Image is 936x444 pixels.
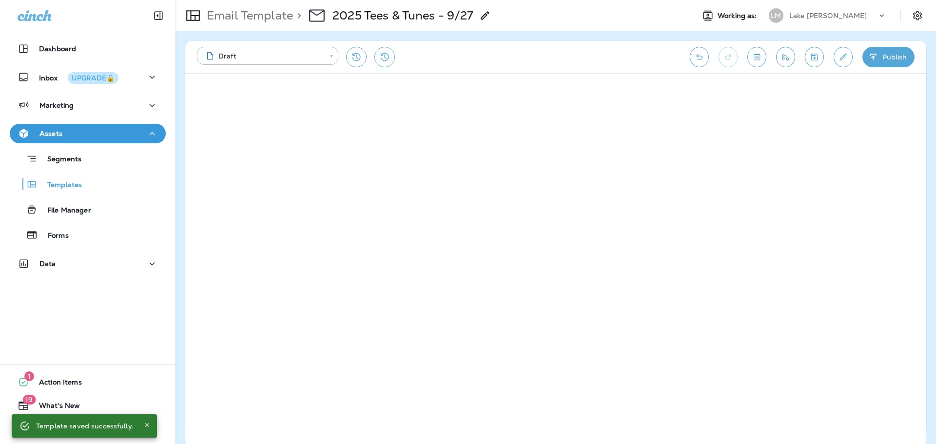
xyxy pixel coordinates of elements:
[374,47,395,67] button: View Changelog
[10,174,166,194] button: Templates
[39,72,118,82] p: Inbox
[10,419,166,439] button: Support
[29,402,80,413] span: What's New
[36,417,134,435] div: Template saved successfully.
[690,47,709,67] button: Undo
[10,372,166,392] button: 1Action Items
[834,47,853,67] button: Edit details
[10,225,166,245] button: Forms
[38,206,91,215] p: File Manager
[862,47,915,67] button: Publish
[293,8,301,23] p: >
[332,8,473,23] p: 2025 Tees & Tunes - 9/27
[22,395,36,405] span: 19
[39,45,76,53] p: Dashboard
[39,101,74,109] p: Marketing
[747,47,766,67] button: Toggle preview
[38,155,81,165] p: Segments
[10,96,166,115] button: Marketing
[39,260,56,268] p: Data
[68,72,118,84] button: UPGRADE🔒
[10,199,166,220] button: File Manager
[10,39,166,58] button: Dashboard
[789,12,867,19] p: Lake [PERSON_NAME]
[10,67,166,87] button: InboxUPGRADE🔒
[10,396,166,415] button: 19What's New
[204,51,323,61] div: Draft
[718,12,759,20] span: Working as:
[38,232,69,241] p: Forms
[10,254,166,273] button: Data
[10,124,166,143] button: Assets
[776,47,795,67] button: Send test email
[346,47,367,67] button: Restore from previous version
[909,7,926,24] button: Settings
[769,8,783,23] div: LM
[141,419,153,431] button: Close
[145,6,172,25] button: Collapse Sidebar
[29,378,82,390] span: Action Items
[203,8,293,23] p: Email Template
[72,75,115,81] div: UPGRADE🔒
[10,148,166,169] button: Segments
[38,181,82,190] p: Templates
[805,47,824,67] button: Save
[24,371,34,381] span: 1
[39,130,62,137] p: Assets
